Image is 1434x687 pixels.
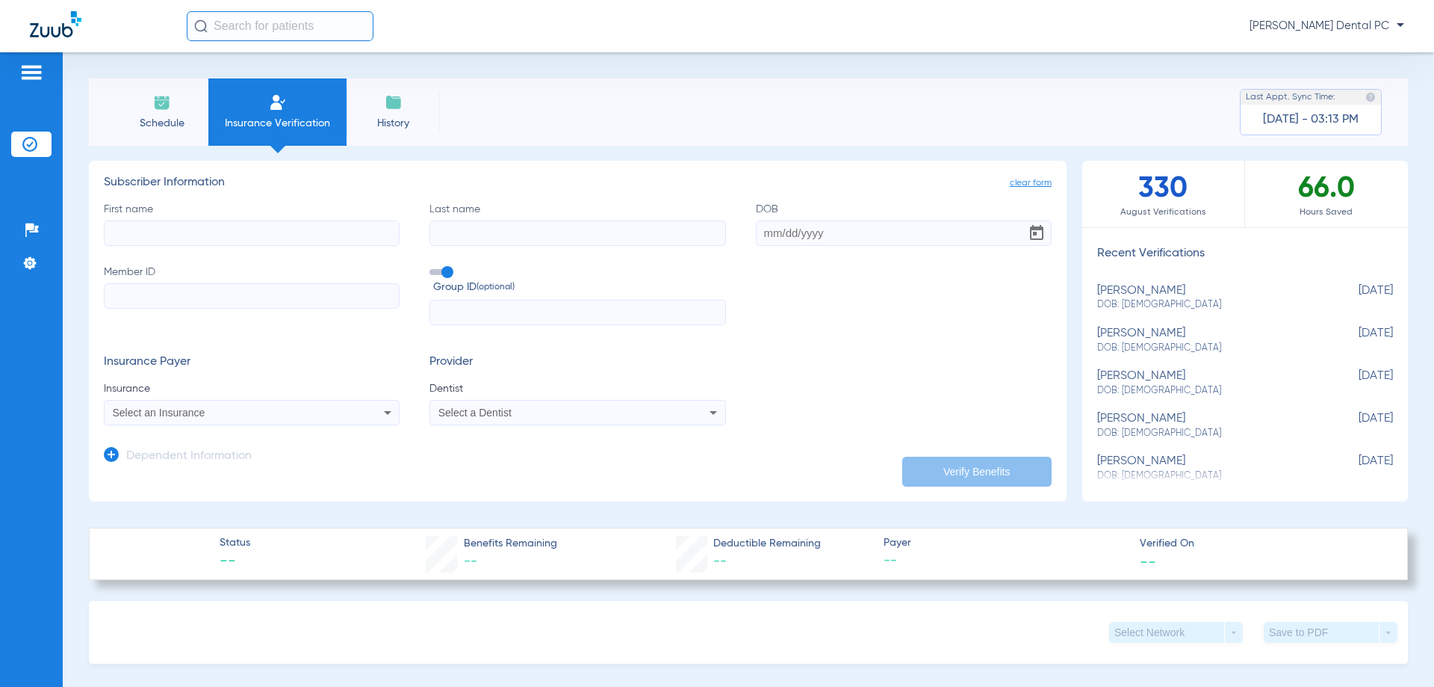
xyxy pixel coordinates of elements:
span: [DATE] - 03:13 PM [1263,112,1359,127]
span: [DATE] [1318,284,1393,312]
h3: Provider [429,355,725,370]
img: hamburger-icon [19,64,43,81]
img: Manual Insurance Verification [269,93,287,111]
input: Last name [429,221,725,246]
div: 66.0 [1245,161,1408,227]
span: Benefits Remaining [464,536,557,552]
span: Group ID [433,280,725,295]
span: History [358,116,429,131]
span: Insurance Verification [220,116,335,131]
span: DOB: [DEMOGRAPHIC_DATA] [1097,298,1318,312]
img: Schedule [153,93,171,111]
span: Last Appt. Sync Time: [1246,90,1335,105]
img: Zuub Logo [30,11,81,37]
div: [PERSON_NAME] [1097,455,1318,482]
img: History [385,93,403,111]
span: [DATE] [1318,412,1393,440]
span: -- [464,555,477,568]
input: First name [104,221,400,246]
span: Select an Insurance [113,407,205,419]
button: Open calendar [1022,218,1052,248]
span: [DATE] [1318,369,1393,397]
span: DOB: [DEMOGRAPHIC_DATA] [1097,384,1318,398]
span: Hours Saved [1245,205,1408,220]
span: Payer [884,535,1127,551]
span: clear form [1010,176,1052,191]
div: [PERSON_NAME] [1097,284,1318,312]
span: Dentist [429,381,725,396]
span: -- [713,555,727,568]
span: DOB: [DEMOGRAPHIC_DATA] [1097,427,1318,440]
span: Status [220,535,250,551]
input: Search for patients [187,11,373,41]
button: Verify Benefits [902,457,1052,487]
span: Insurance [104,381,400,396]
h3: Recent Verifications [1082,247,1408,262]
span: -- [1140,553,1156,569]
span: Schedule [126,116,197,131]
div: [PERSON_NAME] [1097,412,1318,440]
span: Select a Dentist [438,407,512,419]
h3: Subscriber Information [104,176,1052,191]
div: 330 [1082,161,1245,227]
span: [PERSON_NAME] Dental PC [1250,19,1404,34]
input: Member ID [104,283,400,309]
span: August Verifications [1082,205,1244,220]
label: Member ID [104,265,400,326]
label: First name [104,202,400,246]
span: Verified On [1140,536,1383,552]
small: (optional) [477,280,515,295]
span: DOB: [DEMOGRAPHIC_DATA] [1097,342,1318,355]
span: Deductible Remaining [713,536,821,552]
span: -- [884,552,1127,570]
label: DOB [756,202,1052,246]
h3: Dependent Information [126,449,252,464]
div: [PERSON_NAME] [1097,327,1318,354]
img: last sync help info [1365,92,1376,102]
input: DOBOpen calendar [756,221,1052,246]
div: [PERSON_NAME] [1097,369,1318,397]
span: [DATE] [1318,455,1393,482]
label: Last name [429,202,725,246]
span: [DATE] [1318,327,1393,354]
span: -- [220,552,250,573]
img: Search Icon [194,19,208,33]
h3: Insurance Payer [104,355,400,370]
